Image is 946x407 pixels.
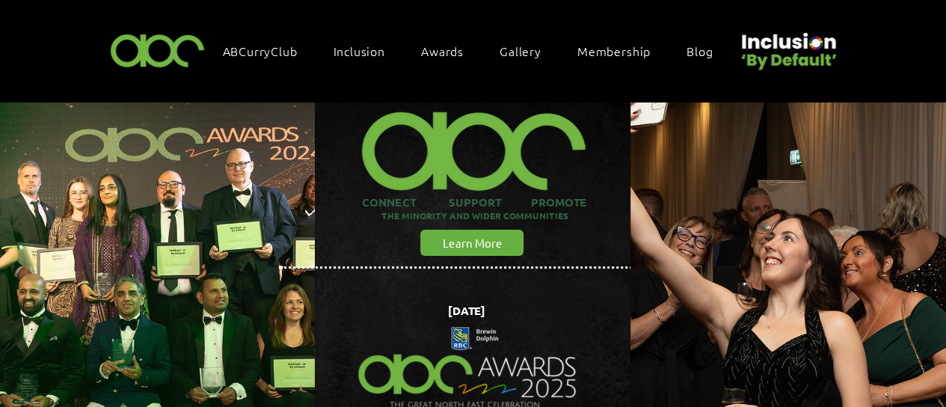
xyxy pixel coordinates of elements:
[492,35,564,67] a: Gallery
[334,43,385,59] span: Inclusion
[687,43,713,59] span: Blog
[381,209,568,221] span: THE MINORITY AND WIDER COMMUNITIES
[414,35,486,67] div: Awards
[215,35,736,67] nav: Site
[570,35,673,67] a: Membership
[736,20,839,72] img: Untitled design (22).png
[354,93,593,195] img: ABC-Logo-Blank-Background-01-01-2_edited.png
[577,43,651,59] span: Membership
[326,35,408,67] div: Inclusion
[106,28,209,72] img: ABC-Logo-Blank-Background-01-01-2.png
[223,43,298,59] span: ABCurryClub
[442,235,502,251] span: Learn More
[362,195,586,209] span: CONNECT SUPPORT PROMOTE
[500,43,541,59] span: Gallery
[215,35,320,67] a: ABCurryClub
[421,43,464,59] span: Awards
[679,35,735,67] a: Blog
[447,303,485,318] span: [DATE]
[420,230,523,256] a: Learn More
